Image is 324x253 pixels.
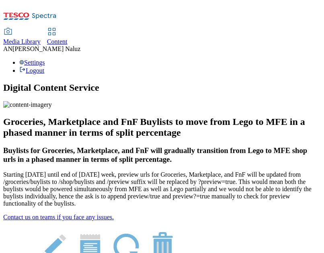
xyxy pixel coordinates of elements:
span: [PERSON_NAME] Naluz [12,45,80,52]
a: Contact us on teams if you face any issues. [3,214,114,220]
span: AN [3,45,12,52]
h1: Digital Content Service [3,82,321,93]
img: content-imagery [3,101,52,108]
h3: Buylists for Groceries, Marketplace, and FnF will gradually transition from Lego to MFE shop urls... [3,146,321,164]
a: Content [47,29,68,45]
a: Logout [19,67,44,74]
span: Media Library [3,38,41,45]
p: Starting [DATE] until end of [DATE] week, preview urls for Groceries, Marketplace, and FnF will b... [3,171,321,207]
a: Media Library [3,29,41,45]
a: Settings [19,59,45,66]
h2: Groceries, Marketplace and FnF Buylists to move from Lego to MFE in a phased manner in terms of s... [3,116,321,138]
span: Content [47,38,68,45]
